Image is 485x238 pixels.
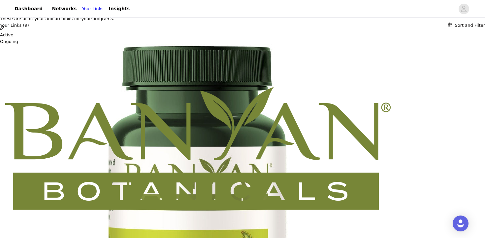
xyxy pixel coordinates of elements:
[453,216,469,231] div: Open Intercom Messenger
[11,1,47,16] a: Dashboard
[82,6,103,12] a: Your Links
[105,1,134,16] a: Insights
[461,4,467,14] div: avatar
[48,1,81,16] a: Networks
